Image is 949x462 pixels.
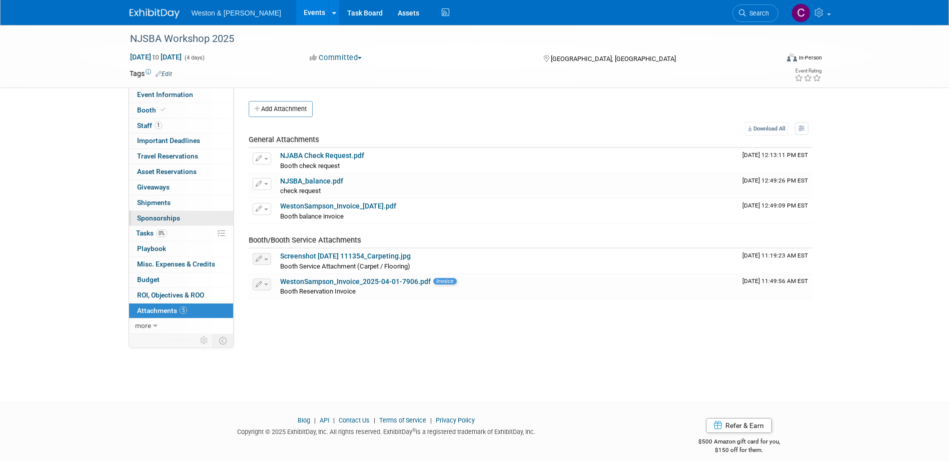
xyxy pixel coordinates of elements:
[306,52,366,63] button: Committed
[137,136,200,144] span: Important Deadlines
[137,275,160,283] span: Budget
[156,229,167,237] span: 0%
[137,152,198,160] span: Travel Reservations
[180,306,187,314] span: 5
[137,198,171,206] span: Shipments
[280,252,411,260] a: Screenshot [DATE] 111354_Carpeting.jpg
[137,106,168,114] span: Booth
[746,9,769,17] span: Search
[791,3,810,22] img: Chris O'Brien
[280,287,356,295] span: Booth Reservation Invoice
[129,303,233,318] a: Attachments5
[706,418,772,433] a: Refer & Earn
[719,52,822,67] div: Event Format
[280,277,431,285] a: WestonSampson_Invoice_2025-04-01-7906.pdf
[137,306,187,314] span: Attachments
[196,334,213,347] td: Personalize Event Tab Strip
[137,183,170,191] span: Giveaways
[298,416,310,424] a: Blog
[732,4,778,22] a: Search
[156,70,172,77] a: Edit
[129,164,233,179] a: Asset Reservations
[130,52,182,61] span: [DATE] [DATE]
[738,198,812,223] td: Upload Timestamp
[127,30,763,48] div: NJSBA Workshop 2025
[428,416,434,424] span: |
[129,241,233,256] a: Playbook
[137,214,180,222] span: Sponsorships
[129,149,233,164] a: Travel Reservations
[658,446,820,454] div: $150 off for them.
[129,103,233,118] a: Booth
[129,87,233,102] a: Event Information
[742,277,808,284] span: Upload Timestamp
[742,202,808,209] span: Upload Timestamp
[280,262,410,270] span: Booth Service Attachment (Carpet / Flooring)
[280,187,321,194] span: check request
[280,162,340,169] span: Booth check request
[787,53,797,61] img: Format-Inperson.png
[129,257,233,272] a: Misc. Expenses & Credits
[433,278,457,284] span: Invoice
[551,55,676,62] span: [GEOGRAPHIC_DATA], [GEOGRAPHIC_DATA]
[130,8,180,18] img: ExhibitDay
[738,173,812,198] td: Upload Timestamp
[137,291,204,299] span: ROI, Objectives & ROO
[137,167,197,175] span: Asset Reservations
[320,416,329,424] a: API
[658,431,820,454] div: $500 Amazon gift card for you,
[129,195,233,210] a: Shipments
[129,288,233,303] a: ROI, Objectives & ROO
[798,54,822,61] div: In-Person
[161,107,166,112] i: Booth reservation complete
[412,427,416,433] sup: ®
[742,177,808,184] span: Upload Timestamp
[745,122,788,135] a: Download All
[130,425,644,436] div: Copyright © 2025 ExhibitDay, Inc. All rights reserved. ExhibitDay is a registered trademark of Ex...
[129,118,233,133] a: Staff1
[184,54,205,61] span: (4 days)
[738,248,812,273] td: Upload Timestamp
[331,416,337,424] span: |
[135,321,151,329] span: more
[129,211,233,226] a: Sponsorships
[213,334,233,347] td: Toggle Event Tabs
[794,68,821,73] div: Event Rating
[130,68,172,78] td: Tags
[137,121,162,129] span: Staff
[280,202,396,210] a: WestonSampson_Invoice_[DATE].pdf
[280,177,343,185] a: NJSBA_balance.pdf
[738,148,812,173] td: Upload Timestamp
[371,416,378,424] span: |
[742,151,808,158] span: Upload Timestamp
[249,235,361,244] span: Booth/Booth Service Attachments
[339,416,370,424] a: Contact Us
[129,226,233,241] a: Tasks0%
[129,133,233,148] a: Important Deadlines
[738,274,812,299] td: Upload Timestamp
[280,212,344,220] span: Booth balance invoice
[280,151,364,159] a: NJABA Check Request.pdf
[129,180,233,195] a: Giveaways
[192,9,281,17] span: Weston & [PERSON_NAME]
[436,416,475,424] a: Privacy Policy
[249,101,313,117] button: Add Attachment
[155,121,162,129] span: 1
[137,260,215,268] span: Misc. Expenses & Credits
[249,135,319,144] span: General Attachments
[137,90,193,98] span: Event Information
[137,244,166,252] span: Playbook
[129,318,233,333] a: more
[312,416,318,424] span: |
[379,416,426,424] a: Terms of Service
[129,272,233,287] a: Budget
[742,252,808,259] span: Upload Timestamp
[136,229,167,237] span: Tasks
[151,53,161,61] span: to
